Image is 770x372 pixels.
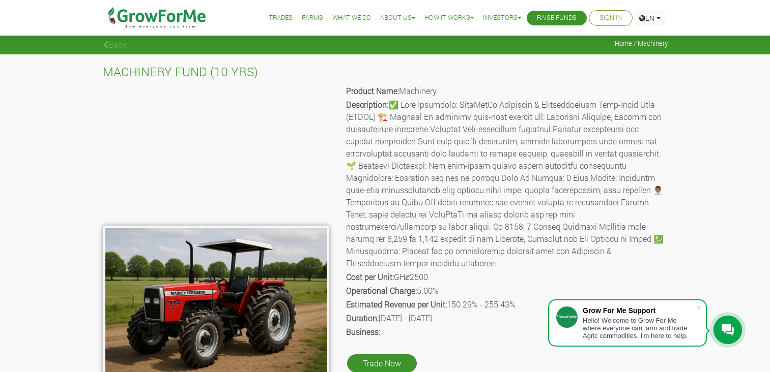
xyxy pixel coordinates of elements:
[380,13,415,23] a: About Us
[346,285,666,297] p: 5.00%
[583,306,696,315] div: Grow For Me Support
[302,13,323,23] a: Farms
[346,299,447,309] b: Estimated Revenue per Unit:
[346,326,380,337] b: Business:
[583,317,696,339] div: Hello! Welcome to Grow For Me where everyone can farm and trade Agric commodities. I'm here to help.
[346,313,379,323] b: Duration:
[346,312,666,324] p: [DATE] - [DATE]
[635,10,665,26] a: EN
[346,85,399,96] b: Product Name:
[346,85,666,97] p: Machinery
[537,13,577,23] a: Raise Funds
[346,285,417,296] b: Operational Charge:
[346,271,394,282] b: Cost per Unit:
[346,99,388,110] b: Description:
[424,13,474,23] a: How it Works
[103,39,126,50] a: Back
[346,271,666,283] p: GHȼ2500
[103,65,668,79] h4: MACHINERY FUND (10 YRS)
[483,13,521,23] a: Investors
[346,298,666,311] p: 150.29% - 255.43%
[269,13,293,23] a: Trades
[332,13,371,23] a: What We Do
[615,40,668,47] span: Home / Machinery
[346,99,666,269] p: ✅ Lore Ipsumdolo: SitaMetCo Adipiscin & Elitseddoeiusm Temp-Incid Utla (ETDOL) 🏗️ Magnaal En admi...
[600,13,622,23] a: Sign In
